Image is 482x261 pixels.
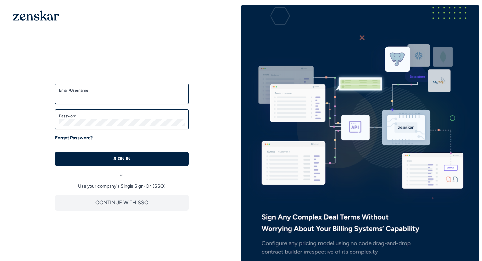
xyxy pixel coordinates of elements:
button: SIGN IN [55,152,189,166]
p: Use your company's Single Sign-On (SSO) [55,183,189,190]
p: SIGN IN [113,156,131,162]
button: CONTINUE WITH SSO [55,195,189,211]
label: Password [59,113,185,119]
a: Forgot Password? [55,135,93,141]
label: Email/Username [59,88,185,93]
img: 1OGAJ2xQqyY4LXKgY66KYq0eOWRCkrZdAb3gUhuVAqdWPZE9SRJmCz+oDMSn4zDLXe31Ii730ItAGKgCKgCCgCikA4Av8PJUP... [13,10,59,21]
div: or [55,166,189,178]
